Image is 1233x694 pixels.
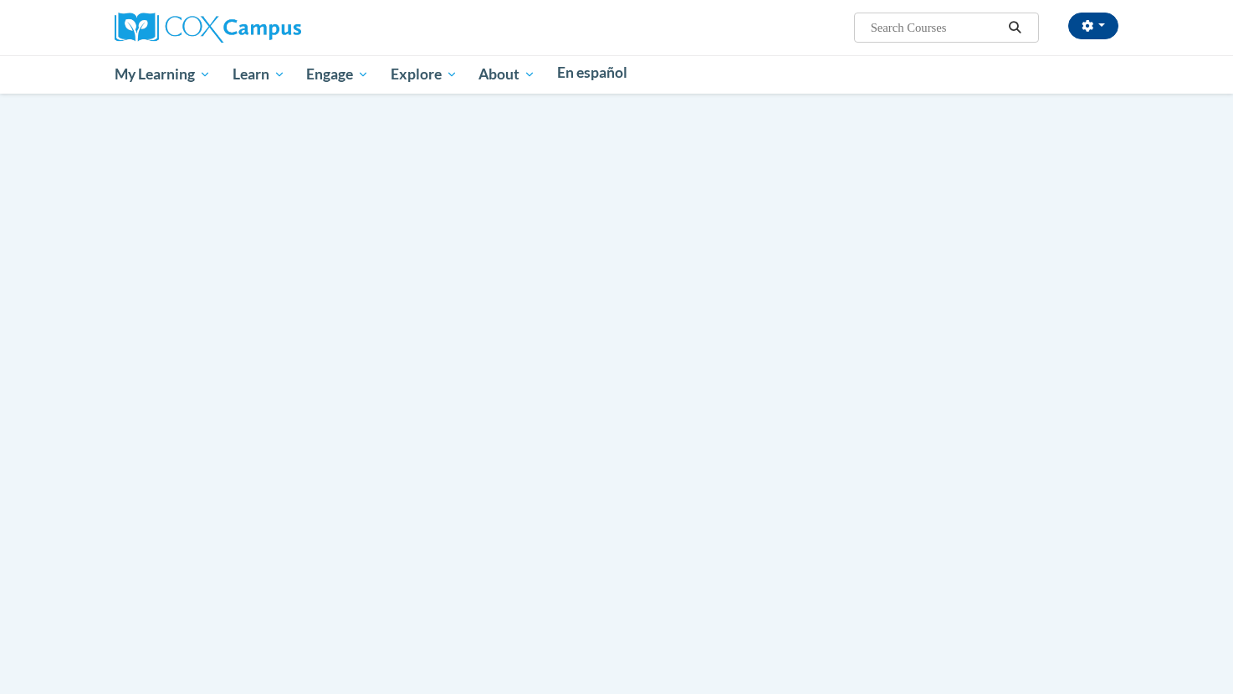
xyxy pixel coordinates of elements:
span: Explore [391,64,458,84]
span: My Learning [115,64,211,84]
img: Cox Campus [115,13,301,43]
i:  [1008,22,1023,34]
a: About [468,55,547,94]
span: Learn [233,64,285,84]
div: Main menu [90,55,1143,94]
a: En español [546,55,638,90]
span: En español [557,64,627,81]
span: About [478,64,535,84]
button: Account Settings [1068,13,1118,39]
span: Engage [306,64,369,84]
a: Explore [380,55,468,94]
a: Engage [295,55,380,94]
a: Cox Campus [115,19,301,33]
a: Learn [222,55,296,94]
a: My Learning [104,55,222,94]
input: Search Courses [869,18,1003,38]
button: Search [1003,18,1028,38]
